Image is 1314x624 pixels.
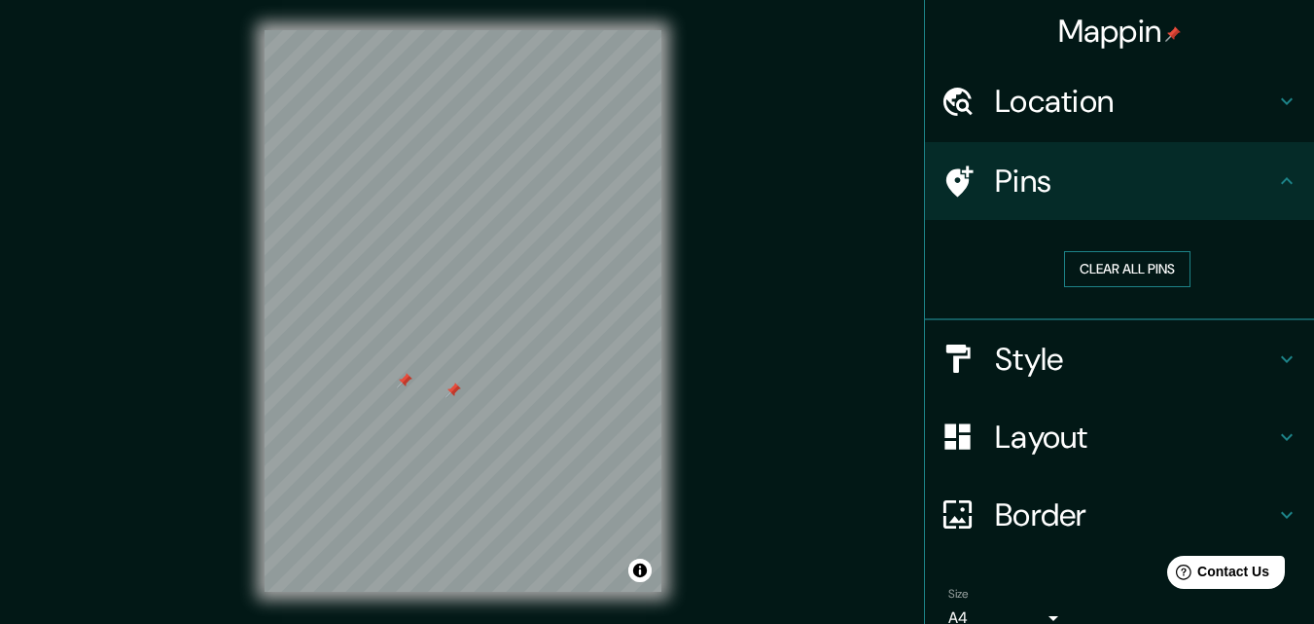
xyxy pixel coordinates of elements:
[995,418,1275,457] h4: Layout
[995,162,1275,201] h4: Pins
[925,142,1314,220] div: Pins
[925,320,1314,398] div: Style
[1165,26,1181,42] img: pin-icon.png
[925,398,1314,476] div: Layout
[995,340,1275,379] h4: Style
[1058,12,1182,51] h4: Mappin
[925,62,1314,140] div: Location
[1141,548,1293,603] iframe: Help widget launcher
[948,585,969,602] label: Size
[1064,251,1190,287] button: Clear all pins
[995,82,1275,121] h4: Location
[265,30,661,592] canvas: Map
[995,496,1275,534] h4: Border
[925,476,1314,554] div: Border
[628,559,652,582] button: Toggle attribution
